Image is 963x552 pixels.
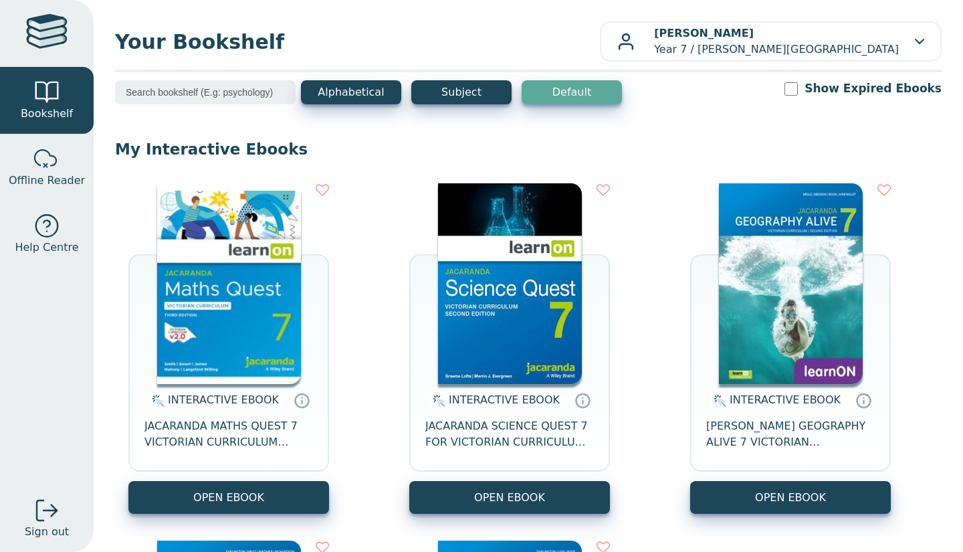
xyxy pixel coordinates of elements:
img: interactive.svg [429,393,445,409]
p: Year 7 / [PERSON_NAME][GEOGRAPHIC_DATA] [654,25,899,58]
span: Offline Reader [9,173,85,189]
img: 329c5ec2-5188-ea11-a992-0272d098c78b.jpg [438,183,582,384]
span: INTERACTIVE EBOOK [730,393,841,406]
span: JACARANDA SCIENCE QUEST 7 FOR VICTORIAN CURRICULUM LEARNON 2E EBOOK [425,418,594,450]
a: Interactive eBooks are accessed online via the publisher’s portal. They contain interactive resou... [855,392,871,408]
button: Alphabetical [301,80,401,104]
span: [PERSON_NAME] GEOGRAPHY ALIVE 7 VICTORIAN CURRICULUM LEARNON EBOOK 2E [706,418,875,450]
img: interactive.svg [148,393,165,409]
button: Subject [411,80,512,104]
input: Search bookshelf (E.g: psychology) [115,80,296,104]
span: INTERACTIVE EBOOK [168,393,279,406]
span: Bookshelf [21,106,73,122]
button: OPEN EBOOK [409,481,610,514]
img: interactive.svg [710,393,726,409]
button: [PERSON_NAME]Year 7 / [PERSON_NAME][GEOGRAPHIC_DATA] [600,21,942,62]
span: Help Centre [15,240,78,256]
a: Interactive eBooks are accessed online via the publisher’s portal. They contain interactive resou... [294,392,310,408]
label: Show Expired Ebooks [805,80,942,97]
span: JACARANDA MATHS QUEST 7 VICTORIAN CURRICULUM LEARNON EBOOK 3E [144,418,313,450]
span: Your Bookshelf [115,27,600,57]
button: OPEN EBOOK [128,481,329,514]
button: Default [522,80,622,104]
p: My Interactive Ebooks [115,139,942,159]
b: [PERSON_NAME] [654,27,754,39]
img: cc9fd0c4-7e91-e911-a97e-0272d098c78b.jpg [719,183,863,384]
img: b87b3e28-4171-4aeb-a345-7fa4fe4e6e25.jpg [157,183,301,384]
span: INTERACTIVE EBOOK [449,393,560,406]
span: Sign out [25,524,69,540]
button: OPEN EBOOK [690,481,891,514]
a: Interactive eBooks are accessed online via the publisher’s portal. They contain interactive resou... [574,392,591,408]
